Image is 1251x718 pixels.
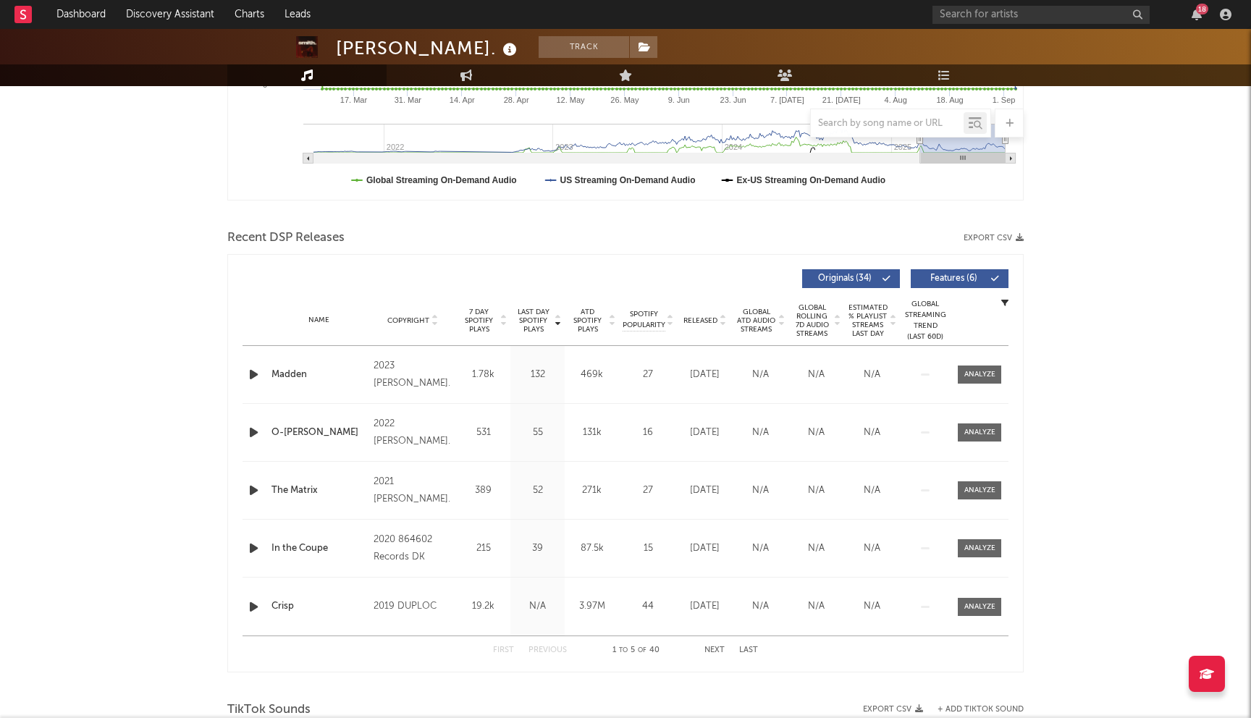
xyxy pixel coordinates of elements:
[460,368,507,382] div: 1.78k
[993,96,1016,104] text: 1. Sep
[460,426,507,440] div: 531
[374,531,452,566] div: 2020 864602 Records DK
[374,473,452,508] div: 2021 [PERSON_NAME].
[568,541,615,556] div: 87.5k
[568,426,615,440] div: 131k
[340,96,368,104] text: 17. Mar
[271,541,366,556] a: In the Coupe
[271,315,366,326] div: Name
[638,647,646,654] span: of
[271,483,366,498] a: The Matrix
[770,96,804,104] text: 7. [DATE]
[792,368,841,382] div: N/A
[683,316,717,325] span: Released
[514,426,561,440] div: 55
[681,426,729,440] div: [DATE]
[514,541,561,556] div: 39
[822,96,861,104] text: 21. [DATE]
[802,269,900,288] button: Originals(34)
[514,368,561,382] div: 132
[271,599,366,614] a: Crisp
[227,229,345,247] span: Recent DSP Releases
[514,308,552,334] span: Last Day Spotify Plays
[863,705,923,714] button: Export CSV
[504,96,529,104] text: 28. Apr
[792,303,832,338] span: Global Rolling 7D Audio Streams
[450,96,475,104] text: 14. Apr
[623,368,673,382] div: 27
[623,599,673,614] div: 44
[681,541,729,556] div: [DATE]
[681,599,729,614] div: [DATE]
[736,368,785,382] div: N/A
[964,234,1024,242] button: Export CSV
[848,541,896,556] div: N/A
[556,96,585,104] text: 12. May
[812,274,878,283] span: Originals ( 34 )
[811,118,964,130] input: Search by song name or URL
[938,706,1024,714] button: + Add TikTok Sound
[493,646,514,654] button: First
[568,599,615,614] div: 3.97M
[736,599,785,614] div: N/A
[460,308,498,334] span: 7 Day Spotify Plays
[623,426,673,440] div: 16
[1192,9,1202,20] button: 18
[374,415,452,450] div: 2022 [PERSON_NAME].
[623,483,673,498] div: 27
[395,96,422,104] text: 31. Mar
[792,483,841,498] div: N/A
[792,426,841,440] div: N/A
[681,368,729,382] div: [DATE]
[568,483,615,498] div: 271k
[460,599,507,614] div: 19.2k
[623,309,665,331] span: Spotify Popularity
[271,426,366,440] a: O-[PERSON_NAME]
[739,646,758,654] button: Last
[736,426,785,440] div: N/A
[911,269,1008,288] button: Features(6)
[336,36,521,60] div: [PERSON_NAME].
[736,308,776,334] span: Global ATD Audio Streams
[610,96,639,104] text: 26. May
[903,299,947,342] div: Global Streaming Trend (Last 60D)
[366,175,517,185] text: Global Streaming On-Demand Audio
[374,598,452,615] div: 2019 DUPLOC
[619,647,628,654] span: to
[923,706,1024,714] button: + Add TikTok Sound
[848,483,896,498] div: N/A
[1196,4,1208,14] div: 18
[514,599,561,614] div: N/A
[460,483,507,498] div: 389
[848,599,896,614] div: N/A
[737,175,886,185] text: Ex-US Streaming On-Demand Audio
[920,274,987,283] span: Features ( 6 )
[668,96,690,104] text: 9. Jun
[792,599,841,614] div: N/A
[848,368,896,382] div: N/A
[792,541,841,556] div: N/A
[932,6,1150,24] input: Search for artists
[623,541,673,556] div: 15
[681,483,729,498] div: [DATE]
[514,483,561,498] div: 52
[736,483,785,498] div: N/A
[460,541,507,556] div: 215
[568,368,615,382] div: 469k
[568,308,607,334] span: ATD Spotify Plays
[704,646,725,654] button: Next
[936,96,963,104] text: 18. Aug
[848,303,888,338] span: Estimated % Playlist Streams Last Day
[596,642,675,659] div: 1 5 40
[848,426,896,440] div: N/A
[560,175,696,185] text: US Streaming On-Demand Audio
[374,358,452,392] div: 2023 [PERSON_NAME].
[271,368,366,382] a: Madden
[539,36,629,58] button: Track
[736,541,785,556] div: N/A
